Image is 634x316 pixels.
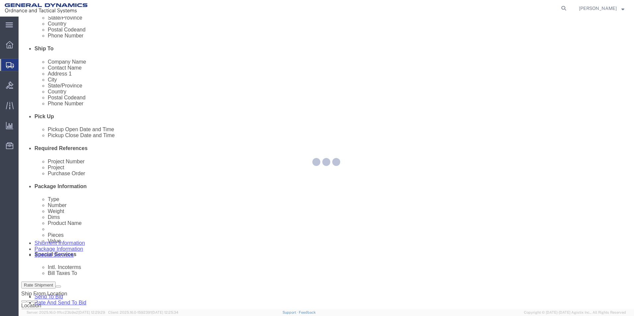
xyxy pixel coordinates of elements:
span: [DATE] 12:29:29 [78,310,105,314]
button: [PERSON_NAME] [579,4,625,12]
a: Feedback [299,310,316,314]
img: logo [5,3,88,13]
span: Copyright © [DATE]-[DATE] Agistix Inc., All Rights Reserved [524,310,626,315]
span: Client: 2025.16.0-1592391 [108,310,178,314]
span: [DATE] 12:25:34 [152,310,178,314]
span: Server: 2025.16.0-1ffcc23b9e2 [27,310,105,314]
a: Support [283,310,299,314]
span: Nicole Byrnes [579,5,617,12]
